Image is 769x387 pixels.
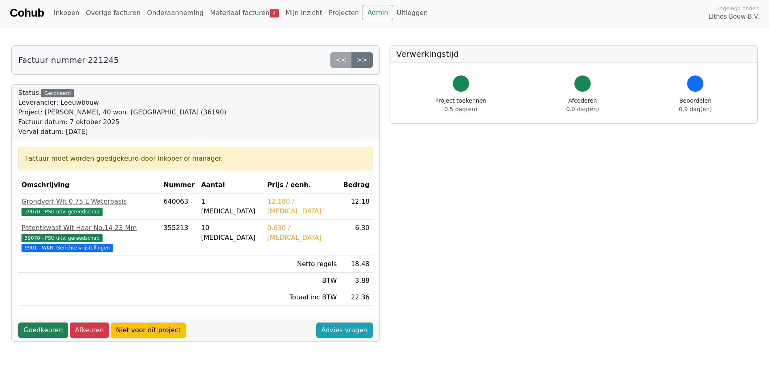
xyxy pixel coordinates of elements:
div: Gecodeerd [41,89,74,97]
span: 0.0 dag(en) [566,106,599,112]
div: 12.180 / [MEDICAL_DATA] [267,197,336,216]
th: Nummer [160,177,198,193]
a: Goedkeuren [18,322,68,338]
th: Aantal [198,177,264,193]
span: 4 [270,9,279,17]
div: 10 [MEDICAL_DATA] [201,223,261,243]
td: 18.48 [340,256,373,273]
span: Ingelogd onder: [718,4,759,12]
a: Advies vragen [316,322,373,338]
h5: Verwerkingstijd [396,49,751,59]
div: Beoordelen [679,97,712,114]
td: Netto regels [264,256,340,273]
div: Leverancier: Leeuwbouw [18,98,227,107]
div: Patentkwast Wit Haar No.14 23 Mm [21,223,157,233]
a: Patentkwast Wit Haar No.14 23 Mm39070 - PSU uitv. gereedschap 9901 - WKR: Gerichte vrijstellingen [21,223,157,252]
td: BTW [264,273,340,289]
span: 0.5 dag(en) [444,106,477,112]
td: 6.30 [340,220,373,256]
th: Prijs / eenh. [264,177,340,193]
th: Bedrag [340,177,373,193]
a: Cohub [10,3,44,23]
span: 9901 - WKR: Gerichte vrijstellingen [21,244,113,252]
td: 22.36 [340,289,373,306]
a: >> [351,52,373,68]
a: Onderaanneming [144,5,207,21]
td: Totaal inc BTW [264,289,340,306]
a: Uitloggen [393,5,431,21]
a: Mijn inzicht [282,5,326,21]
h5: Factuur nummer 221245 [18,55,119,65]
span: 39070 - PSU uitv. gereedschap [21,208,103,216]
td: 355213 [160,220,198,256]
div: Factuur datum: 7 oktober 2025 [18,117,227,127]
td: 12.18 [340,193,373,220]
a: Inkopen [50,5,82,21]
a: Afkeuren [70,322,109,338]
span: Lithos Bouw B.V. [709,12,759,21]
a: Projecten [326,5,362,21]
div: 0.630 / [MEDICAL_DATA] [267,223,336,243]
div: Grondverf Wit 0.75 L Waterbasis [21,197,157,206]
th: Omschrijving [18,177,160,193]
div: Status: [18,88,227,137]
a: Materiaal facturen4 [207,5,282,21]
a: Grondverf Wit 0.75 L Waterbasis39070 - PSU uitv. gereedschap [21,197,157,216]
span: 39070 - PSU uitv. gereedschap [21,234,103,242]
div: Project toekennen [435,97,486,114]
td: 3.88 [340,273,373,289]
span: 0.9 dag(en) [679,106,712,112]
div: Afcoderen [566,97,599,114]
td: 640063 [160,193,198,220]
a: Admin [362,5,393,20]
a: Niet voor dit project [111,322,186,338]
div: Verval datum: [DATE] [18,127,227,137]
a: Overige facturen [83,5,144,21]
div: Factuur moet worden goedgekeurd door inkoper of manager. [25,154,366,163]
div: 1 [MEDICAL_DATA] [201,197,261,216]
div: Project: [PERSON_NAME], 40 won. [GEOGRAPHIC_DATA] (36190) [18,107,227,117]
